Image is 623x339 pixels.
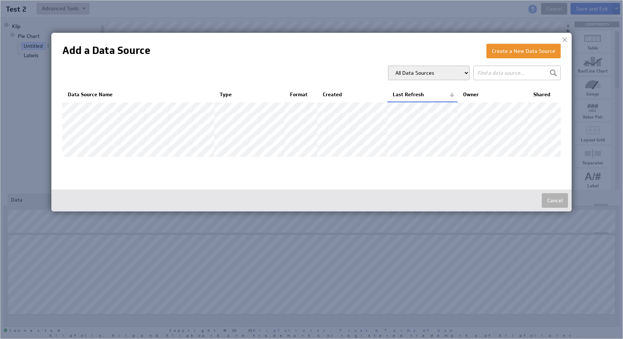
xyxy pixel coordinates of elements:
[473,66,561,80] input: Find a data source...
[458,87,528,102] th: Owner
[486,44,561,58] button: Create a New Data Source
[317,87,388,102] th: Created
[62,44,150,57] h1: Add a Data Source
[528,87,561,102] th: Shared
[214,87,285,102] th: Type
[542,193,568,208] button: Cancel
[285,87,317,102] th: Format
[62,87,214,102] th: Data Source Name
[387,87,458,102] th: Last Refresh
